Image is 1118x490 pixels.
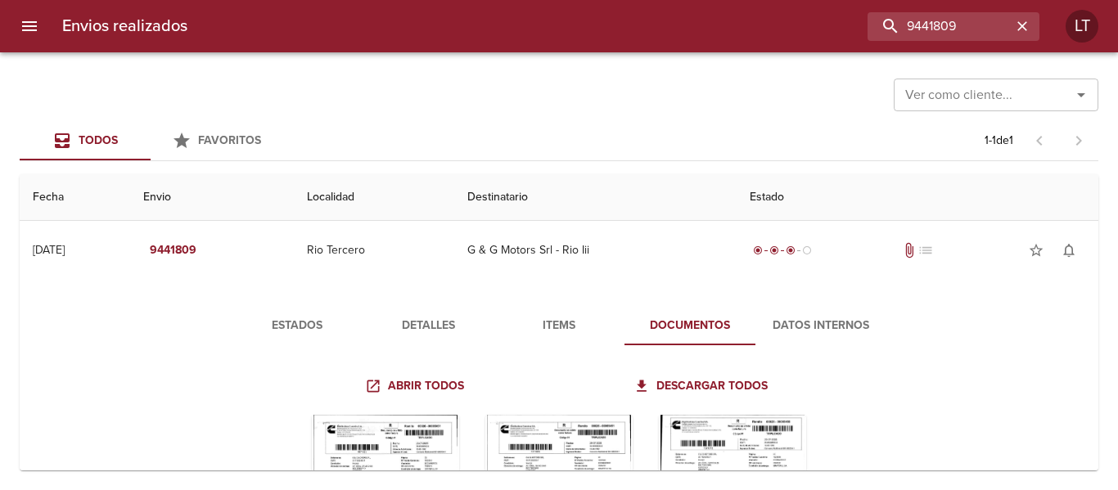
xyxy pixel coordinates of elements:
button: Activar notificaciones [1053,234,1085,267]
th: Fecha [20,174,130,221]
span: Favoritos [198,133,261,147]
span: Todos [79,133,118,147]
button: menu [10,7,49,46]
div: Tabs detalle de guia [232,306,886,345]
button: Abrir [1070,83,1093,106]
button: Agregar a favoritos [1020,234,1053,267]
span: Pagina anterior [1020,132,1059,148]
th: Localidad [294,174,454,221]
h6: Envios realizados [62,13,187,39]
th: Estado [737,174,1098,221]
span: Documentos [634,316,746,336]
span: notifications_none [1061,242,1077,258]
span: radio_button_checked [769,245,779,255]
span: Abrir todos [368,376,464,397]
span: Tiene documentos adjuntos [901,242,917,258]
span: Datos Internos [765,316,877,336]
div: En viaje [750,242,815,258]
th: Destinatario [454,174,737,221]
p: 1 - 1 de 1 [985,133,1013,149]
div: Tabs Envios [20,121,282,160]
span: star_border [1028,242,1044,258]
td: Rio Tercero [294,221,454,280]
div: [DATE] [33,243,65,257]
span: Pagina siguiente [1059,121,1098,160]
th: Envio [130,174,294,221]
a: Descargar todos [630,371,774,402]
span: Descargar todos [637,376,768,397]
div: LT [1066,10,1098,43]
span: Items [503,316,615,336]
em: 9441809 [150,241,196,261]
span: No tiene pedido asociado [917,242,934,258]
div: Abrir información de usuario [1066,10,1098,43]
span: Estados [241,316,353,336]
span: radio_button_checked [753,245,763,255]
span: Detalles [372,316,484,336]
a: Abrir todos [362,371,471,402]
td: G & G Motors Srl - Rio Iii [454,221,737,280]
span: radio_button_unchecked [802,245,812,255]
input: buscar [868,12,1012,41]
span: radio_button_checked [786,245,796,255]
button: 9441809 [143,236,203,266]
